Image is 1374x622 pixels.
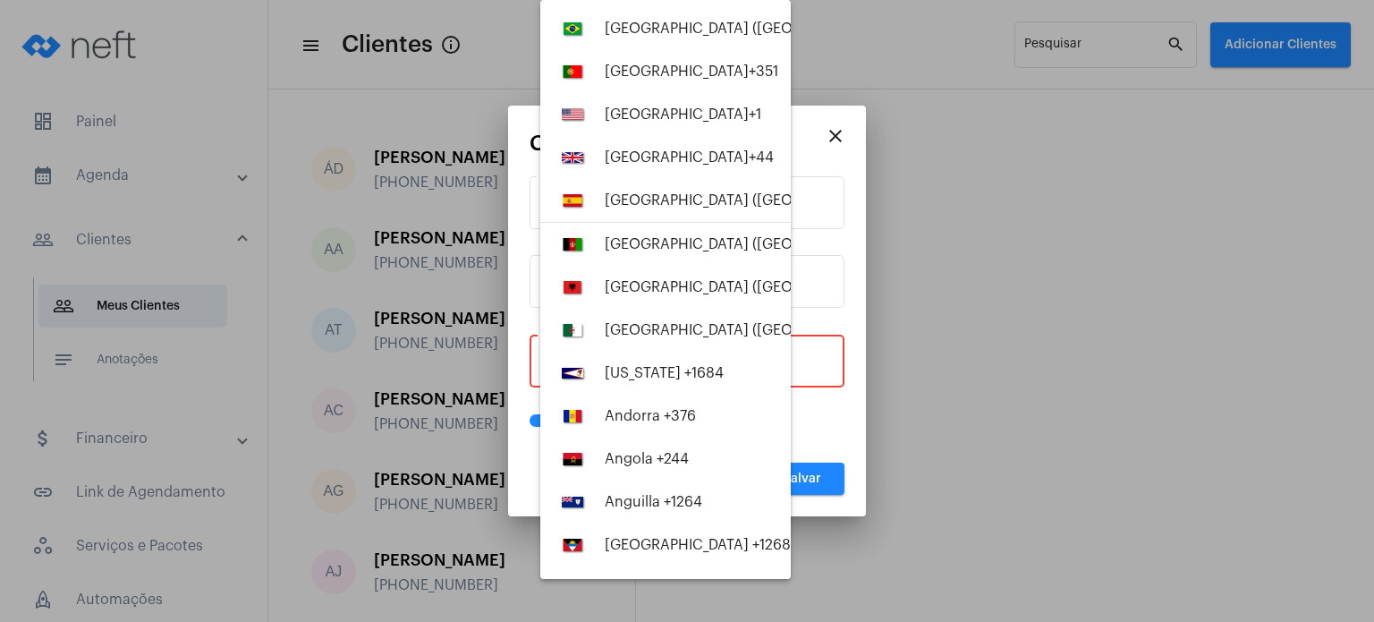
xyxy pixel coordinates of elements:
div: [GEOGRAPHIC_DATA] ([GEOGRAPHIC_DATA]) [605,192,930,209]
span: +1 [749,107,761,122]
div: [GEOGRAPHIC_DATA] [605,107,761,123]
div: [GEOGRAPHIC_DATA] [605,149,774,166]
div: [GEOGRAPHIC_DATA] ([GEOGRAPHIC_DATA]) [605,21,929,37]
div: Andorra +376 [605,408,696,424]
div: [GEOGRAPHIC_DATA] [605,64,778,80]
div: [GEOGRAPHIC_DATA] (‫[GEOGRAPHIC_DATA]‬‎) +213 [605,322,938,338]
div: [GEOGRAPHIC_DATA] (‫[GEOGRAPHIC_DATA]‬‎) +93 [605,236,934,252]
div: [GEOGRAPHIC_DATA] +1268 [605,537,791,553]
span: +44 [749,150,774,165]
div: Angola +244 [605,451,689,467]
div: Anguilla +1264 [605,494,702,510]
div: [GEOGRAPHIC_DATA] ([GEOGRAPHIC_DATA]) +355 [605,279,941,295]
span: +351 [749,64,778,79]
div: [US_STATE] +1684 [605,365,724,381]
